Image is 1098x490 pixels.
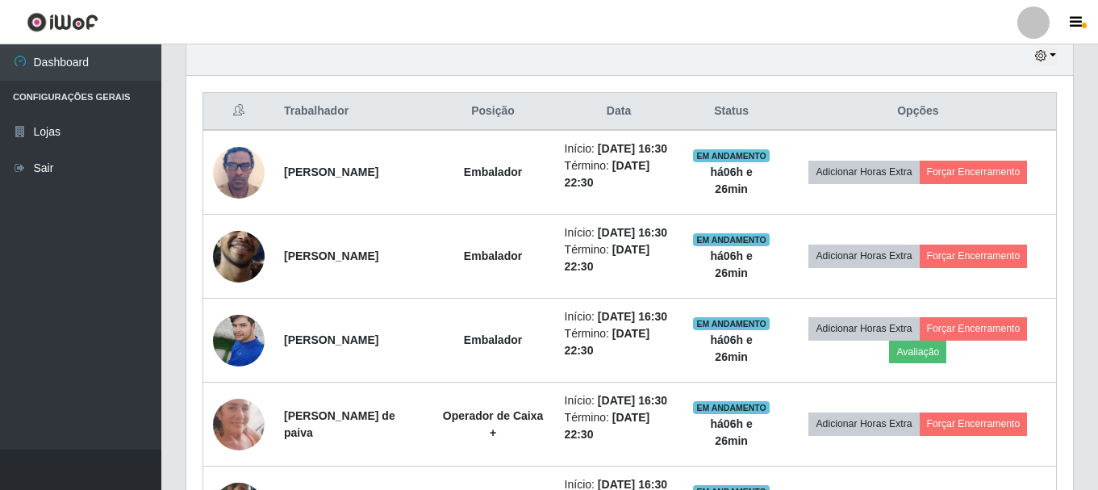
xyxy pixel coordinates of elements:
th: Status [683,93,779,131]
strong: [PERSON_NAME] de paiva [284,409,395,439]
strong: há 06 h e 26 min [711,417,753,447]
time: [DATE] 16:30 [598,226,667,239]
li: Término: [565,409,674,443]
li: Término: [565,241,674,275]
img: 1749417925528.jpeg [213,306,265,375]
button: Adicionar Horas Extra [808,317,919,340]
img: CoreUI Logo [27,12,98,32]
span: EM ANDAMENTO [693,149,770,162]
button: Adicionar Horas Extra [808,413,919,435]
time: [DATE] 16:30 [598,394,667,407]
strong: [PERSON_NAME] [284,333,378,346]
button: Forçar Encerramento [920,245,1028,267]
img: 1747233216515.jpeg [213,138,265,207]
strong: Embalador [464,249,522,262]
li: Término: [565,325,674,359]
button: Forçar Encerramento [920,161,1028,183]
strong: Embalador [464,165,522,178]
li: Início: [565,224,674,241]
strong: há 06 h e 26 min [711,333,753,363]
button: Adicionar Horas Extra [808,161,919,183]
strong: [PERSON_NAME] [284,165,378,178]
time: [DATE] 16:30 [598,310,667,323]
span: EM ANDAMENTO [693,233,770,246]
li: Início: [565,308,674,325]
th: Opções [780,93,1057,131]
strong: Operador de Caixa + [443,409,544,439]
li: Início: [565,392,674,409]
img: 1755034904390.jpeg [213,199,265,313]
button: Forçar Encerramento [920,317,1028,340]
strong: há 06 h e 26 min [711,249,753,279]
strong: Embalador [464,333,522,346]
button: Forçar Encerramento [920,413,1028,435]
span: EM ANDAMENTO [693,401,770,414]
strong: há 06 h e 26 min [711,165,753,195]
button: Avaliação [889,341,946,363]
button: Adicionar Horas Extra [808,245,919,267]
li: Início: [565,140,674,157]
th: Trabalhador [274,93,431,131]
span: EM ANDAMENTO [693,317,770,330]
time: [DATE] 16:30 [598,142,667,155]
th: Posição [431,93,554,131]
strong: [PERSON_NAME] [284,249,378,262]
img: 1747589224615.jpeg [213,368,265,480]
li: Término: [565,157,674,191]
th: Data [555,93,683,131]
